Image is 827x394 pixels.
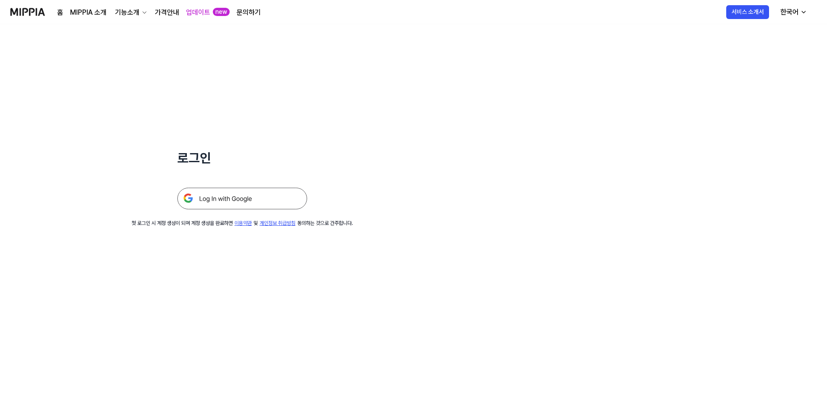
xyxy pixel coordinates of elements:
[213,8,230,16] div: new
[779,7,800,17] div: 한국어
[113,7,141,18] div: 기능소개
[726,5,769,19] button: 서비스 소개서
[234,220,252,226] a: 이용약관
[155,7,179,18] a: 가격안내
[131,220,353,227] div: 첫 로그인 시 계정 생성이 되며 계정 생성을 완료하면 및 동의하는 것으로 간주합니다.
[113,7,148,18] button: 기능소개
[177,149,307,167] h1: 로그인
[237,7,261,18] a: 문의하기
[186,7,210,18] a: 업데이트
[773,3,812,21] button: 한국어
[57,7,63,18] a: 홈
[70,7,106,18] a: MIPPIA 소개
[177,188,307,209] img: 구글 로그인 버튼
[260,220,295,226] a: 개인정보 취급방침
